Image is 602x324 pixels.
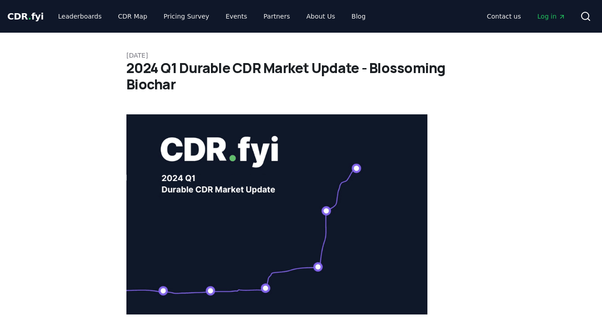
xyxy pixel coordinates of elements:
a: Contact us [480,8,528,25]
span: Log in [537,12,566,21]
a: Leaderboards [51,8,109,25]
img: blog post image [126,114,427,314]
a: Log in [530,8,573,25]
h1: 2024 Q1 Durable CDR Market Update - Blossoming Biochar [126,60,476,93]
span: . [28,11,31,22]
a: CDR Map [111,8,155,25]
a: CDR.fyi [7,10,44,23]
a: Blog [344,8,373,25]
span: CDR fyi [7,11,44,22]
nav: Main [480,8,573,25]
a: Events [218,8,254,25]
a: Pricing Survey [156,8,216,25]
p: [DATE] [126,51,476,60]
a: Partners [256,8,297,25]
nav: Main [51,8,373,25]
a: About Us [299,8,342,25]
